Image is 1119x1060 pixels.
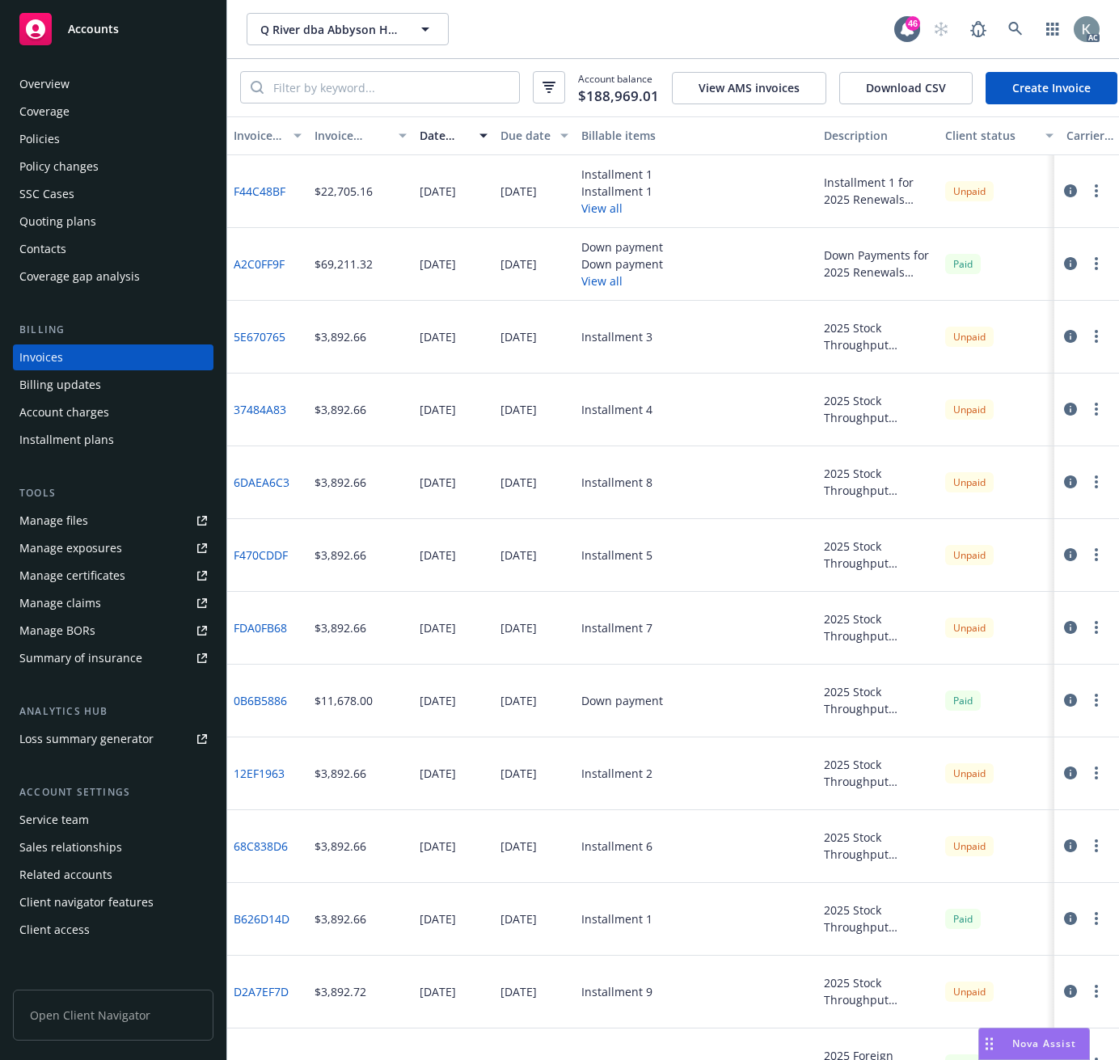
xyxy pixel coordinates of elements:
[315,127,389,144] div: Invoice amount
[575,116,817,155] button: Billable items
[500,838,537,855] div: [DATE]
[315,183,373,200] div: $22,705.16
[13,322,213,338] div: Billing
[68,23,119,36] span: Accounts
[494,116,575,155] button: Due date
[1074,16,1100,42] img: photo
[581,838,652,855] div: Installment 6
[19,236,66,262] div: Contacts
[420,838,456,855] div: [DATE]
[420,765,456,782] div: [DATE]
[581,910,652,927] div: Installment 1
[500,692,537,709] div: [DATE]
[19,508,88,534] div: Manage files
[13,209,213,234] a: Quoting plans
[839,72,973,104] button: Download CSV
[315,619,366,636] div: $3,892.66
[19,99,70,125] div: Coverage
[420,401,456,418] div: [DATE]
[19,71,70,97] div: Overview
[420,619,456,636] div: [DATE]
[13,563,213,589] a: Manage certificates
[824,974,932,1008] div: 2025 Stock Throughput Renewal - Installment 9
[824,610,932,644] div: 2025 Stock Throughput Renewal - Installment 7
[824,392,932,426] div: 2025 Stock Throughput Renewal - Installment 4
[315,838,366,855] div: $3,892.66
[500,127,551,144] div: Due date
[945,690,981,711] div: Paid
[925,13,957,45] a: Start snowing
[672,72,826,104] button: View AMS invoices
[420,127,470,144] div: Date issued
[581,183,652,200] div: Installment 1
[315,547,366,564] div: $3,892.66
[19,209,96,234] div: Quoting plans
[13,485,213,501] div: Tools
[13,71,213,97] a: Overview
[420,474,456,491] div: [DATE]
[824,829,932,863] div: 2025 Stock Throughput Renewal - Installment 6
[945,254,981,274] div: Paid
[13,590,213,616] a: Manage claims
[945,836,994,856] div: Unpaid
[824,247,932,281] div: Down Payments for 2025 Renewals Cyber, Commercial Package, Auto, Workers Comp, Umbrella
[420,328,456,345] div: [DATE]
[234,910,289,927] a: B626D14D
[13,862,213,888] a: Related accounts
[260,21,400,38] span: Q River dba Abbyson Home
[500,910,537,927] div: [DATE]
[264,72,519,103] input: Filter by keyword...
[234,838,288,855] a: 68C838D6
[939,116,1060,155] button: Client status
[824,756,932,790] div: 2025 Stock Throughput Renewal - Installment 2
[581,255,663,272] div: Down payment
[315,474,366,491] div: $3,892.66
[500,401,537,418] div: [DATE]
[13,990,213,1041] span: Open Client Navigator
[315,910,366,927] div: $3,892.66
[308,116,413,155] button: Invoice amount
[234,127,284,144] div: Invoice ID
[500,619,537,636] div: [DATE]
[19,264,140,289] div: Coverage gap analysis
[581,328,652,345] div: Installment 3
[500,983,537,1000] div: [DATE]
[315,328,366,345] div: $3,892.66
[19,181,74,207] div: SSC Cases
[420,547,456,564] div: [DATE]
[19,590,101,616] div: Manage claims
[234,765,285,782] a: 12EF1963
[247,13,449,45] button: Q River dba Abbyson Home
[578,72,659,103] span: Account balance
[13,889,213,915] a: Client navigator features
[13,535,213,561] span: Manage exposures
[500,547,537,564] div: [DATE]
[979,1028,999,1059] div: Drag to move
[13,917,213,943] a: Client access
[945,472,994,492] div: Unpaid
[581,239,663,255] div: Down payment
[13,264,213,289] a: Coverage gap analysis
[19,535,122,561] div: Manage exposures
[945,545,994,565] div: Unpaid
[420,983,456,1000] div: [DATE]
[986,72,1117,104] a: Create Invoice
[315,401,366,418] div: $3,892.66
[945,127,1036,144] div: Client status
[13,427,213,453] a: Installment plans
[19,563,125,589] div: Manage certificates
[945,618,994,638] div: Unpaid
[581,401,652,418] div: Installment 4
[13,834,213,860] a: Sales relationships
[420,910,456,927] div: [DATE]
[824,127,932,144] div: Description
[19,344,63,370] div: Invoices
[824,538,932,572] div: 2025 Stock Throughput Renewal - Installment 5
[19,126,60,152] div: Policies
[817,116,939,155] button: Description
[581,692,663,709] div: Down payment
[824,683,932,717] div: 2025 Stock Throughput Renewal - Down Payment
[234,619,287,636] a: FDA0FB68
[581,474,652,491] div: Installment 8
